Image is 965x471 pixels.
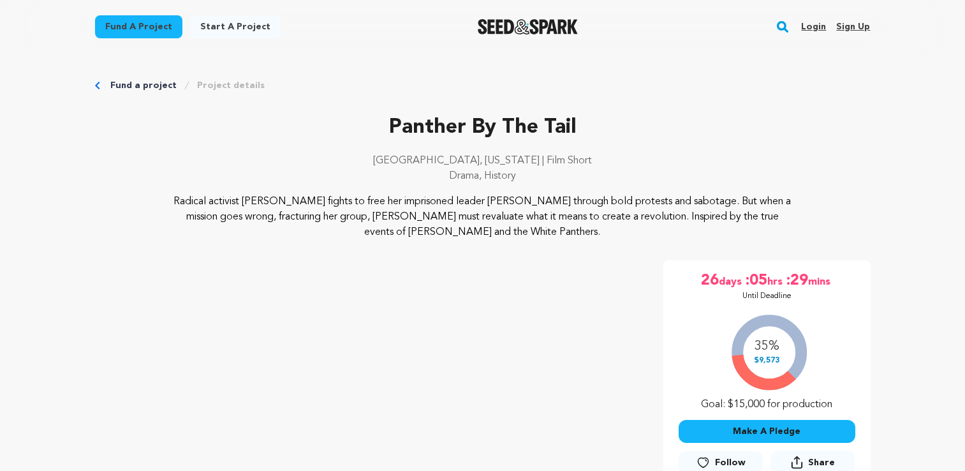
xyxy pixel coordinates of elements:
[785,271,808,291] span: :29
[172,194,793,240] p: Radical activist [PERSON_NAME] fights to free her imprisoned leader [PERSON_NAME] through bold pr...
[190,15,281,38] a: Start a project
[197,79,265,92] a: Project details
[95,168,871,184] p: Drama, History
[478,19,578,34] img: Seed&Spark Logo Dark Mode
[110,79,177,92] a: Fund a project
[715,456,746,469] span: Follow
[95,15,182,38] a: Fund a project
[478,19,578,34] a: Seed&Spark Homepage
[744,271,767,291] span: :05
[742,291,792,301] p: Until Deadline
[801,17,826,37] a: Login
[95,79,871,92] div: Breadcrumb
[679,420,855,443] button: Make A Pledge
[95,112,871,143] p: Panther By The Tail
[701,271,719,291] span: 26
[808,271,833,291] span: mins
[767,271,785,291] span: hrs
[836,17,870,37] a: Sign up
[95,153,871,168] p: [GEOGRAPHIC_DATA], [US_STATE] | Film Short
[719,271,744,291] span: days
[808,456,835,469] span: Share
